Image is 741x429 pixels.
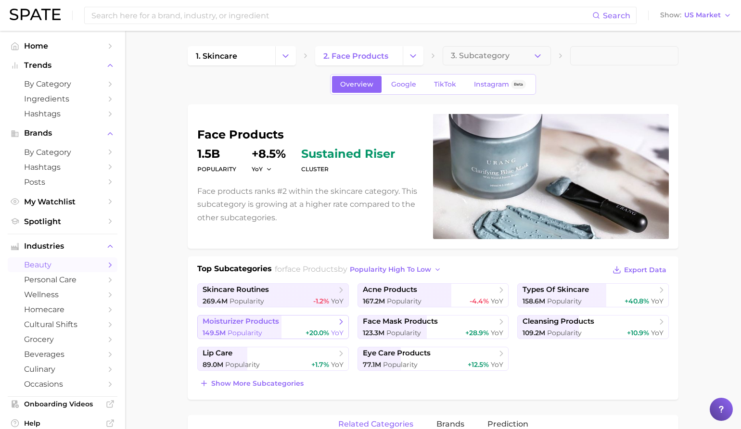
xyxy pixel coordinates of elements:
a: face mask products123.3m Popularity+28.9% YoY [358,315,509,339]
span: lip care [203,349,232,358]
span: Popularity [386,328,421,337]
span: YoY [491,360,503,369]
span: Hashtags [24,109,101,118]
button: popularity high to low [347,263,444,276]
span: 149.5m [203,328,226,337]
span: YoY [331,297,344,305]
span: Hashtags [24,163,101,172]
dt: cluster [301,164,395,175]
span: cleansing products [523,317,594,326]
a: homecare [8,302,117,317]
span: YoY [651,328,664,337]
input: Search here for a brand, industry, or ingredient [90,7,592,24]
span: Search [603,11,630,20]
span: homecare [24,305,101,314]
a: InstagramBeta [466,76,534,93]
a: personal care [8,272,117,287]
span: 2. face products [323,51,388,61]
span: 123.3m [363,328,384,337]
a: cultural shifts [8,317,117,332]
span: Instagram [474,80,509,88]
span: Popularity [383,360,418,369]
span: by Category [24,148,101,157]
span: popularity high to low [350,265,431,274]
span: Spotlight [24,217,101,226]
span: Export Data [624,266,666,274]
span: +1.7% [311,360,329,369]
span: YoY [491,328,503,337]
a: Onboarding Videos [8,397,117,411]
span: -1.2% [313,297,329,305]
span: 158.6m [523,297,545,305]
span: beverages [24,350,101,359]
a: occasions [8,377,117,391]
span: 269.4m [203,297,228,305]
a: beverages [8,347,117,362]
span: Overview [340,80,373,88]
a: skincare routines269.4m Popularity-1.2% YoY [197,283,349,307]
a: Hashtags [8,106,117,121]
a: TikTok [426,76,464,93]
button: Brands [8,126,117,140]
span: Google [391,80,416,88]
span: YoY [331,328,344,337]
a: wellness [8,287,117,302]
span: 3. Subcategory [451,51,510,60]
span: face products [285,265,338,274]
span: 109.2m [523,328,545,337]
a: moisturizer products149.5m Popularity+20.0% YoY [197,315,349,339]
span: +10.9% [627,328,649,337]
span: wellness [24,290,101,299]
dt: Popularity [197,164,236,175]
a: acne products167.2m Popularity-4.4% YoY [358,283,509,307]
span: YoY [651,297,664,305]
span: Posts [24,177,101,187]
span: Onboarding Videos [24,400,101,408]
a: by Category [8,145,117,160]
dd: 1.5b [197,148,236,160]
a: 1. skincare [188,46,275,65]
span: cultural shifts [24,320,101,329]
a: beauty [8,257,117,272]
span: My Watchlist [24,197,101,206]
a: types of skincare158.6m Popularity+40.8% YoY [517,283,669,307]
a: Spotlight [8,214,117,229]
span: skincare routines [203,285,269,294]
h1: Top Subcategories [197,263,272,278]
button: Change Category [275,46,296,65]
span: beauty [24,260,101,269]
span: brands [436,420,464,429]
a: Overview [332,76,382,93]
a: by Category [8,76,117,91]
h1: face products [197,129,422,140]
span: Popularity [547,297,582,305]
span: Popularity [230,297,264,305]
a: eye care products77.1m Popularity+12.5% YoY [358,347,509,371]
span: personal care [24,275,101,284]
a: Ingredients [8,91,117,106]
span: Home [24,41,101,50]
span: TikTok [434,80,456,88]
button: ShowUS Market [658,9,734,22]
a: cleansing products109.2m Popularity+10.9% YoY [517,315,669,339]
a: lip care89.0m Popularity+1.7% YoY [197,347,349,371]
span: Ingredients [24,94,101,103]
span: YoY [491,297,503,305]
a: Home [8,38,117,53]
span: moisturizer products [203,317,279,326]
a: Hashtags [8,160,117,175]
span: Brands [24,129,101,138]
button: YoY [252,165,272,173]
span: types of skincare [523,285,589,294]
button: 3. Subcategory [443,46,551,65]
a: Google [383,76,424,93]
span: YoY [331,360,344,369]
span: Trends [24,61,101,70]
span: for by [275,265,444,274]
span: -4.4% [470,297,489,305]
span: grocery [24,335,101,344]
img: SPATE [10,9,61,20]
span: +20.0% [306,328,329,337]
span: Help [24,419,101,428]
span: Popularity [387,297,422,305]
